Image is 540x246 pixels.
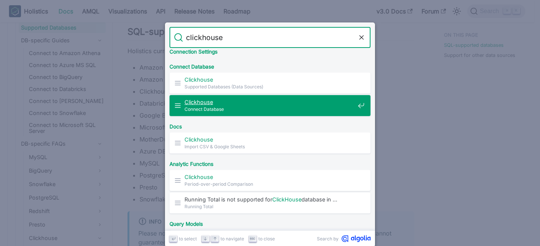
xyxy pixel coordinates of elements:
button: Clear the query [357,33,366,42]
svg: Arrow down [202,236,208,242]
mark: Clickhouse [184,174,213,180]
svg: Enter key [171,236,176,242]
input: Search docs [183,27,357,48]
svg: Arrow up [212,236,218,242]
a: ClickhouseConnect Database [169,95,370,116]
svg: Escape key [250,236,255,242]
span: Supported Databases (Data Sources) [184,83,355,90]
mark: ClickHouse [272,196,301,203]
span: Search by [317,235,339,242]
a: ClickhousePeriod-over-period Comparison [169,170,370,191]
span: to select [179,235,197,242]
span: Import CSV & Google Sheets [184,143,355,150]
a: ClickhouseImport CSV & Google Sheets [169,133,370,154]
span: Running Total is not supported for database in … [184,196,355,203]
span: Period-over-period Comparison [184,180,355,188]
div: Connection Settings [168,43,372,58]
mark: Clickhouse [184,76,213,83]
span: Connect Database [184,106,355,113]
div: Connect Database [168,58,372,73]
svg: Algolia [342,235,370,242]
div: Analytic Functions [168,155,372,170]
mark: Clickhouse [184,99,213,105]
a: Search byAlgolia [317,235,370,242]
div: Query Models [168,215,372,230]
mark: Clickhouse [184,136,213,143]
span: to close [258,235,275,242]
a: Running Total is not supported forClickHousedatabase in …Running Total [169,192,370,213]
span: Running Total [184,203,355,210]
a: ClickhouseSupported Databases (Data Sources) [169,73,370,94]
div: Docs [168,118,372,133]
span: to navigate [220,235,244,242]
